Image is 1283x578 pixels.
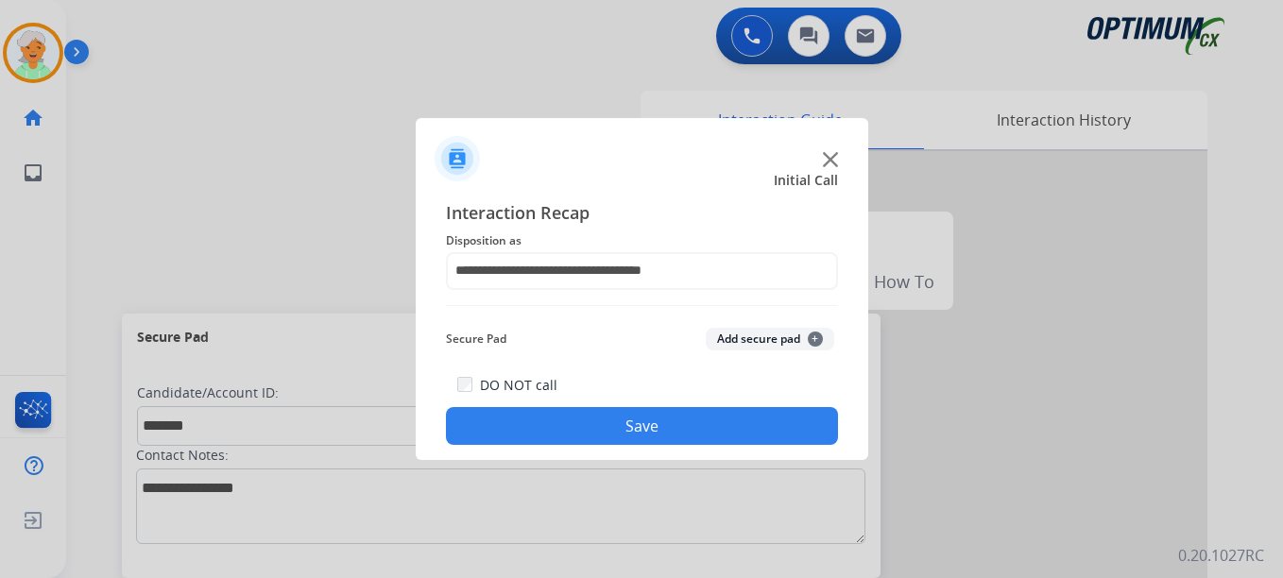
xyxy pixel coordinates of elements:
button: Add secure pad+ [706,328,834,350]
span: + [808,331,823,347]
span: Secure Pad [446,328,506,350]
span: Disposition as [446,229,838,252]
img: contact-recap-line.svg [446,305,838,306]
span: Initial Call [774,171,838,190]
label: DO NOT call [480,376,557,395]
img: contactIcon [435,136,480,181]
p: 0.20.1027RC [1178,544,1264,567]
span: Interaction Recap [446,199,838,229]
button: Save [446,407,838,445]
